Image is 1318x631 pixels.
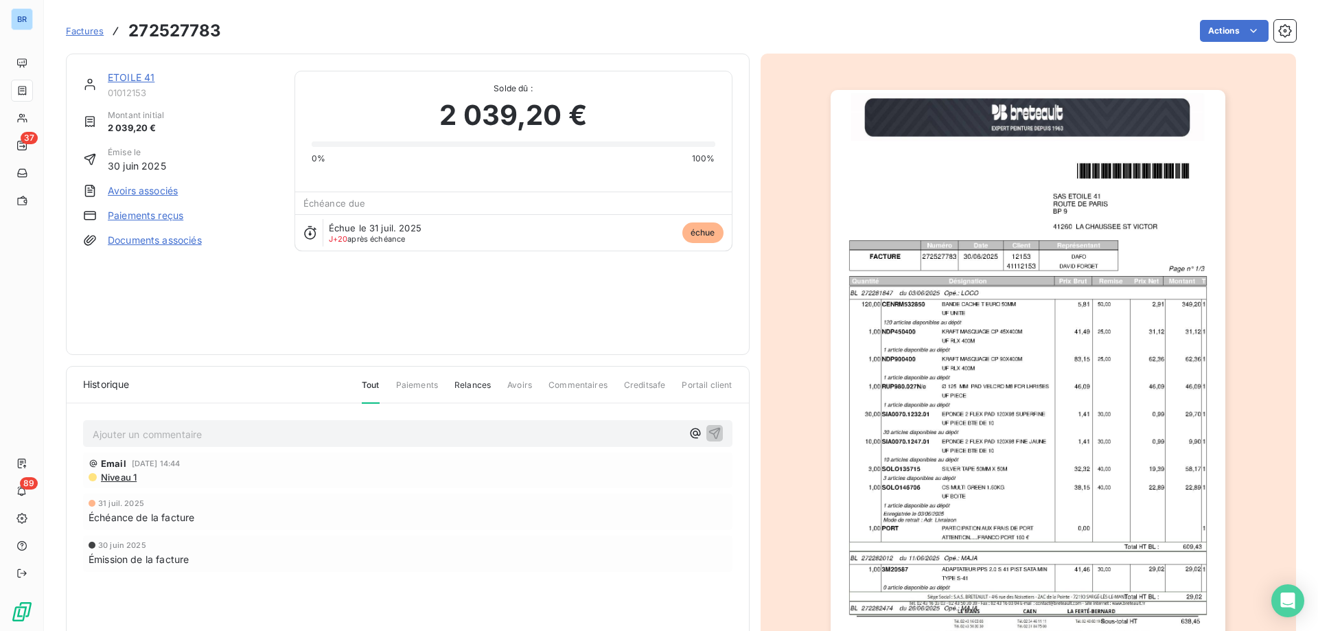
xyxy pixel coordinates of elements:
[132,459,181,468] span: [DATE] 14:44
[312,82,715,95] span: Solde dû :
[108,209,183,222] a: Paiements reçus
[98,541,146,549] span: 30 juin 2025
[89,510,194,525] span: Échéance de la facture
[98,499,144,507] span: 31 juil. 2025
[21,132,38,144] span: 37
[89,552,189,566] span: Émission de la facture
[20,477,38,490] span: 89
[1271,584,1304,617] div: Open Intercom Messenger
[329,222,421,233] span: Échue le 31 juil. 2025
[101,458,126,469] span: Email
[692,152,715,165] span: 100%
[312,152,325,165] span: 0%
[682,379,732,402] span: Portail client
[329,235,406,243] span: après échéance
[128,19,221,43] h3: 272527783
[329,234,348,244] span: J+20
[108,122,164,135] span: 2 039,20 €
[682,222,724,243] span: échue
[66,25,104,36] span: Factures
[362,379,380,404] span: Tout
[108,109,164,122] span: Montant initial
[624,379,666,402] span: Creditsafe
[548,379,608,402] span: Commentaires
[108,71,154,83] a: ETOILE 41
[66,24,104,38] a: Factures
[1200,20,1269,42] button: Actions
[439,95,587,136] span: 2 039,20 €
[108,159,166,173] span: 30 juin 2025
[108,87,278,98] span: 01012153
[11,8,33,30] div: BR
[108,233,202,247] a: Documents associés
[108,184,178,198] a: Avoirs associés
[507,379,532,402] span: Avoirs
[11,601,33,623] img: Logo LeanPay
[11,135,32,157] a: 37
[100,472,137,483] span: Niveau 1
[108,146,166,159] span: Émise le
[454,379,491,402] span: Relances
[83,378,130,391] span: Historique
[396,379,438,402] span: Paiements
[303,198,366,209] span: Échéance due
